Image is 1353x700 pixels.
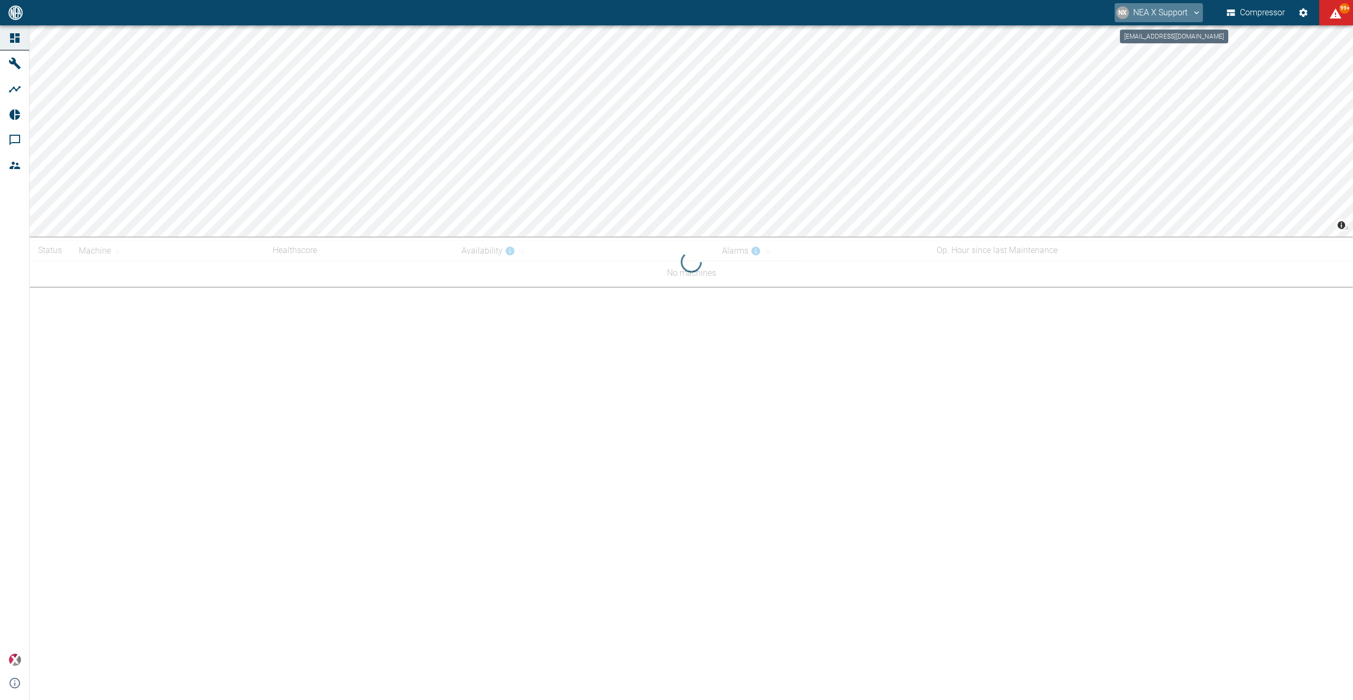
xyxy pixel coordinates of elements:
[1115,3,1203,22] button: support@neaxplore.com
[30,25,1353,237] canvas: Map
[1294,3,1313,22] button: Settings
[1339,3,1350,14] span: 99+
[8,654,21,666] img: Xplore Logo
[7,5,24,20] img: logo
[1116,6,1129,19] div: NX
[1225,3,1287,22] button: Compressor
[1120,30,1228,43] div: [EMAIL_ADDRESS][DOMAIN_NAME]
